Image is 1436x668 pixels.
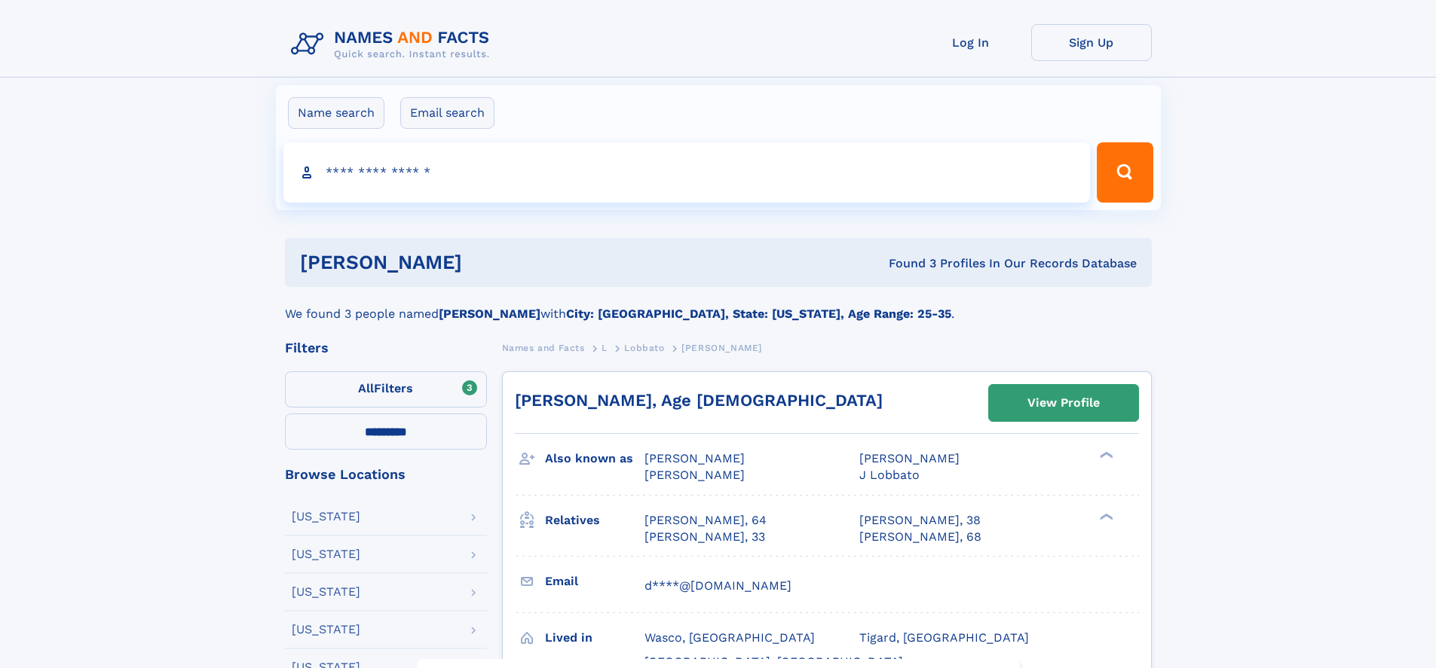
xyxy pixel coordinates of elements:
div: [US_STATE] [292,586,360,598]
img: Logo Names and Facts [285,24,502,65]
div: [US_STATE] [292,548,360,560]
a: Log In [911,24,1031,61]
div: Found 3 Profiles In Our Records Database [675,255,1137,272]
a: Lobbato [624,338,664,357]
h3: Email [545,569,645,594]
a: Sign Up [1031,24,1152,61]
div: ❯ [1096,511,1114,521]
h3: Lived in [545,625,645,651]
span: [PERSON_NAME] [645,468,745,482]
button: Search Button [1097,142,1153,203]
div: We found 3 people named with . [285,287,1152,323]
h3: Relatives [545,508,645,533]
a: [PERSON_NAME], 68 [859,529,981,545]
div: View Profile [1027,386,1100,420]
a: [PERSON_NAME], 33 [645,529,765,545]
a: Names and Facts [502,338,585,357]
a: L [602,338,608,357]
span: [PERSON_NAME] [859,451,960,465]
label: Filters [285,371,487,407]
span: [PERSON_NAME] [681,343,762,353]
span: J Lobbato [859,468,920,482]
div: ❯ [1096,450,1114,460]
b: City: [GEOGRAPHIC_DATA], State: [US_STATE], Age Range: 25-35 [566,307,951,321]
span: L [602,343,608,353]
div: [US_STATE] [292,624,360,636]
a: [PERSON_NAME], 64 [645,512,767,529]
span: All [358,381,374,395]
label: Name search [288,97,384,129]
h1: [PERSON_NAME] [300,253,675,272]
span: Wasco, [GEOGRAPHIC_DATA] [645,630,815,645]
a: View Profile [989,385,1138,421]
b: [PERSON_NAME] [439,307,540,321]
a: [PERSON_NAME], 38 [859,512,981,529]
div: Filters [285,341,487,355]
span: Tigard, [GEOGRAPHIC_DATA] [859,630,1029,645]
div: [US_STATE] [292,511,360,523]
input: search input [283,142,1091,203]
a: [PERSON_NAME], Age [DEMOGRAPHIC_DATA] [515,391,883,410]
h3: Also known as [545,446,645,471]
span: [PERSON_NAME] [645,451,745,465]
span: Lobbato [624,343,664,353]
div: Browse Locations [285,468,487,481]
label: Email search [400,97,494,129]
